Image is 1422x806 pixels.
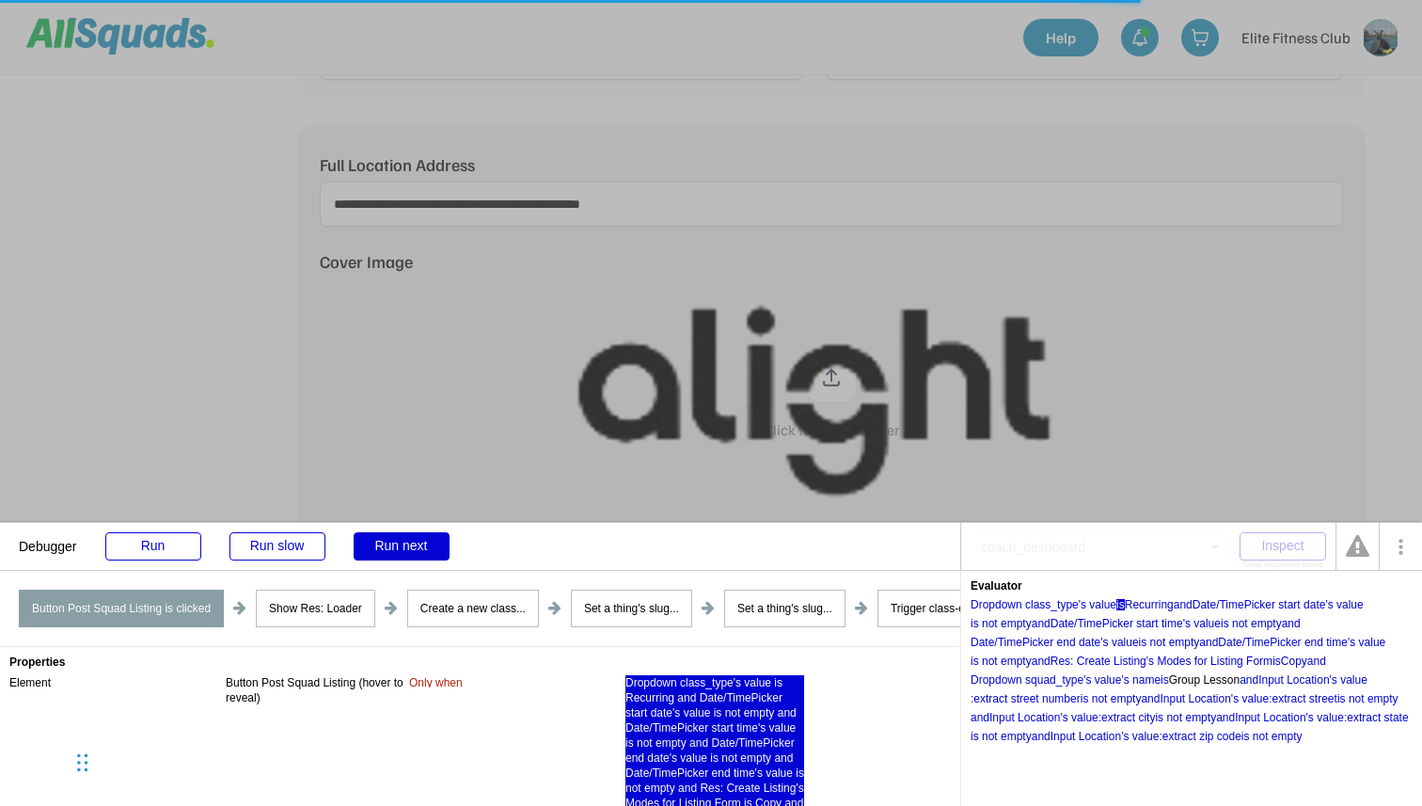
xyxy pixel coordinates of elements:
div: Dropdown squad_type [971,674,1083,686]
div: is [1116,599,1125,610]
div: is not empty [1155,712,1216,723]
div: Evaluator [971,580,1022,592]
div: 's value [1306,712,1344,723]
div: is not empty [971,731,1032,742]
div: 's value [1325,599,1363,610]
div: :extract state [1344,712,1409,723]
div: 's value [1083,674,1121,686]
div: 's value [1100,637,1138,648]
div: Set a thing's slug... [724,590,845,627]
div: Trigger class-club [877,590,992,627]
div: 's Modes for Listing Form [1146,656,1272,667]
div: is not empty [1221,618,1282,629]
div: Group Lesson [1169,674,1240,686]
div: is not empty [1241,731,1303,742]
div: Date/TimePicker end time [1218,637,1348,648]
div: and [1032,731,1051,742]
div: is not empty [1337,693,1398,704]
div: Date/TimePicker start date [1193,599,1326,610]
div: 's value [1183,618,1221,629]
div: 's value [1121,731,1159,742]
div: and [1240,674,1258,686]
div: Input Location [1051,731,1121,742]
div: 's value [1079,599,1116,610]
div: is [1272,656,1281,667]
div: Input Location [1235,712,1305,723]
div: Dropdown class_type [971,599,1079,610]
div: Button Post Squad Listing (hover to reveal) [226,675,404,705]
div: Input Location [989,712,1060,723]
div: 's value [1231,693,1269,704]
div: Recurring [1125,599,1174,610]
div: Run slow [229,532,325,561]
div: and [1307,656,1326,667]
div: Date/TimePicker start time [1051,618,1183,629]
div: and [1174,599,1193,610]
div: :extract zip code [1159,731,1240,742]
div: is not empty [971,656,1032,667]
div: Date/TimePicker end date [971,637,1100,648]
div: Input Location [1160,693,1230,704]
div: and [1216,712,1235,723]
div: 's value [1348,637,1385,648]
div: 's value [1330,674,1367,686]
div: and [1032,618,1051,629]
div: is [1161,674,1169,686]
div: Debugger [19,523,77,553]
div: and [1199,637,1218,648]
div: Set a thing's slug... [571,590,692,627]
div: is not empty [1139,637,1200,648]
div: Show Res: Loader [256,590,375,627]
div: Run [105,532,201,561]
div: is not empty [971,618,1032,629]
div: Res: Create Listing [1051,656,1146,667]
div: :extract street number [971,693,1081,704]
div: :extract city [1098,712,1156,723]
div: 's name [1121,674,1161,686]
div: :extract street [1269,693,1337,704]
div: Copy [1281,656,1307,667]
div: Create a new class... [407,590,539,627]
div: and [1032,656,1051,667]
div: and [1141,693,1160,704]
div: Run next [354,532,450,561]
div: 's value [1060,712,1098,723]
div: and [1282,618,1301,629]
div: Button Post Squad Listing is clicked [19,590,224,627]
div: Element [9,675,226,687]
div: Input Location [1258,674,1329,686]
div: is not empty [1081,693,1142,704]
div: and [971,712,989,723]
div: Properties [9,656,951,668]
div: Only when [409,675,625,687]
